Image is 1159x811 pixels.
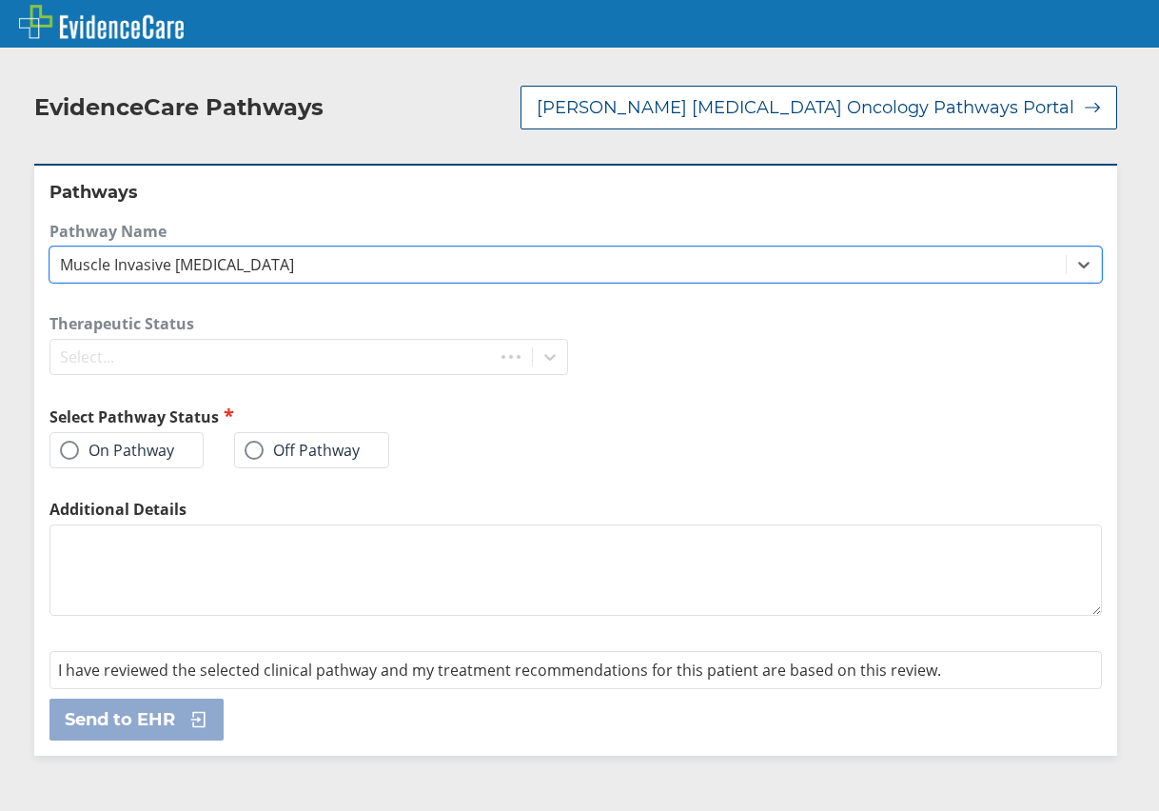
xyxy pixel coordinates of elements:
[49,405,568,427] h2: Select Pathway Status
[65,708,175,731] span: Send to EHR
[58,660,941,681] span: I have reviewed the selected clinical pathway and my treatment recommendations for this patient a...
[49,181,1102,204] h2: Pathways
[537,96,1074,119] span: [PERSON_NAME] [MEDICAL_DATA] Oncology Pathways Portal
[245,441,360,460] label: Off Pathway
[19,5,184,39] img: EvidenceCare
[34,93,324,122] h2: EvidenceCare Pathways
[49,499,1102,520] label: Additional Details
[49,221,1102,242] label: Pathway Name
[49,313,568,334] label: Therapeutic Status
[60,441,174,460] label: On Pathway
[49,699,224,741] button: Send to EHR
[521,86,1117,129] button: [PERSON_NAME] [MEDICAL_DATA] Oncology Pathways Portal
